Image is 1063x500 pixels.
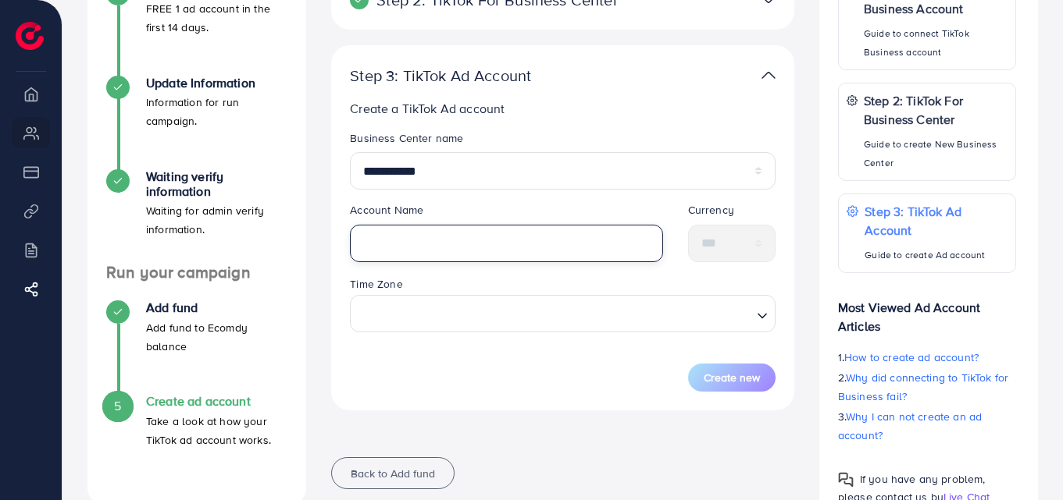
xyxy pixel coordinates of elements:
button: Create new [688,363,776,392]
p: Step 3: TikTok Ad Account [865,202,1008,239]
p: Guide to create Ad account [865,246,1008,264]
legend: Account Name [350,202,662,224]
legend: Business Center name [350,130,776,152]
h4: Add fund [146,300,287,315]
p: 1. [838,348,1016,367]
span: Why did connecting to TikTok for Business fail? [838,370,1008,404]
span: 5 [114,397,121,415]
p: Guide to create New Business Center [864,135,1008,172]
input: Search for option [357,300,751,328]
legend: Currency [688,202,776,224]
div: Search for option [350,295,776,332]
p: Create a TikTok Ad account [350,99,776,118]
span: How to create ad account? [844,349,979,365]
li: Waiting verify information [87,169,306,263]
iframe: Chat [997,430,1051,488]
p: Guide to connect TikTok Business account [864,24,1008,62]
p: Take a look at how your TikTok ad account works. [146,412,287,449]
span: Create new [704,370,760,385]
h4: Create ad account [146,394,287,409]
button: Back to Add fund [331,457,455,489]
span: Why I can not create an ad account? [838,409,983,443]
h4: Update Information [146,76,287,90]
p: Add fund to Ecomdy balance [146,318,287,356]
p: Step 2: TikTok For Business Center [864,91,1008,129]
img: Popup guide [838,472,854,488]
p: Information for run campaign. [146,93,287,130]
p: Most Viewed Ad Account Articles [838,285,1016,335]
li: Create ad account [87,394,306,488]
li: Update Information [87,76,306,169]
p: Step 3: TikTok Ad Account [350,66,625,85]
img: TikTok partner [762,64,776,87]
img: logo [16,22,44,50]
p: 3. [838,407,1016,445]
span: Back to Add fund [351,466,435,481]
h4: Run your campaign [87,263,306,282]
li: Add fund [87,300,306,394]
p: Waiting for admin verify information. [146,201,287,239]
label: Time Zone [350,276,402,292]
p: 2. [838,368,1016,406]
h4: Waiting verify information [146,169,287,199]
